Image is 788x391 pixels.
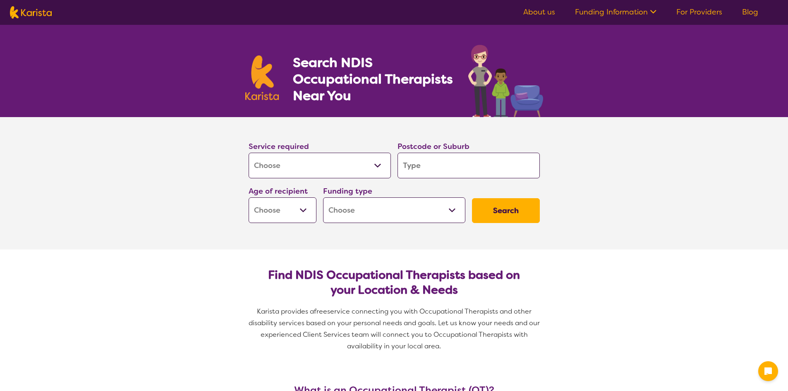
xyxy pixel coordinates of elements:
a: Blog [742,7,758,17]
label: Postcode or Suburb [398,142,469,151]
span: free [314,307,327,316]
a: Funding Information [575,7,656,17]
a: About us [523,7,555,17]
label: Age of recipient [249,186,308,196]
button: Search [472,198,540,223]
span: Karista provides a [257,307,314,316]
label: Service required [249,142,309,151]
label: Funding type [323,186,372,196]
h1: Search NDIS Occupational Therapists Near You [293,54,454,104]
span: service connecting you with Occupational Therapists and other disability services based on your p... [249,307,541,350]
h2: Find NDIS Occupational Therapists based on your Location & Needs [255,268,533,297]
a: For Providers [676,7,722,17]
img: occupational-therapy [468,45,543,117]
img: Karista logo [10,6,52,19]
input: Type [398,153,540,178]
img: Karista logo [245,55,279,100]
